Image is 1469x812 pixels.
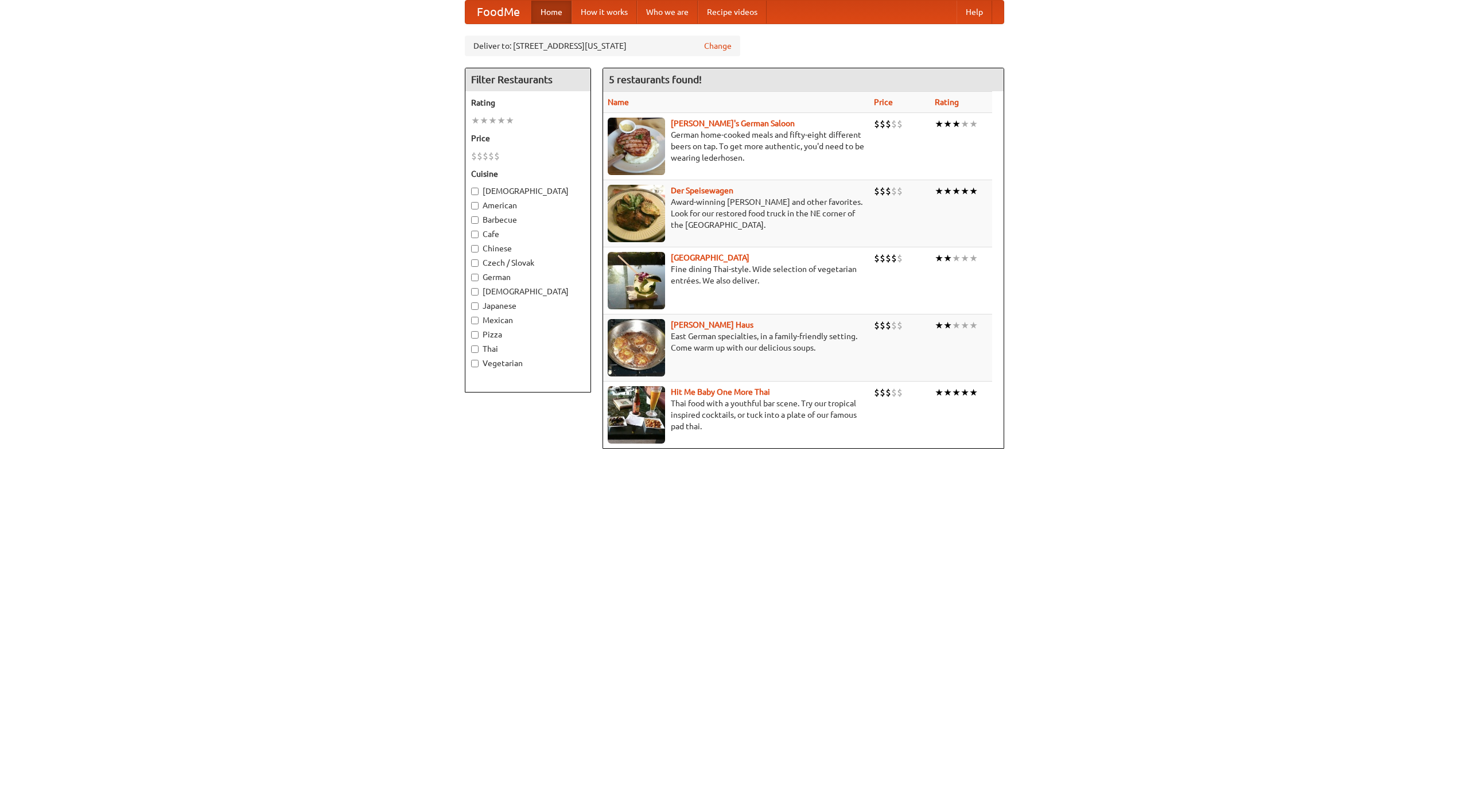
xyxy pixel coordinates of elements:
p: German home-cooked meals and fifty-eight different beers on tap. To get more authentic, you'd nee... [608,129,865,164]
a: Hit Me Baby One More Thai [671,387,770,397]
label: [DEMOGRAPHIC_DATA] [471,185,585,197]
a: Change [704,40,732,52]
li: ★ [943,386,952,399]
input: American [471,202,479,209]
li: $ [891,118,897,130]
label: American [471,200,585,211]
p: Fine dining Thai-style. Wide selection of vegetarian entrées. We also deliver. [608,263,865,286]
a: FoodMe [465,1,531,24]
label: Cafe [471,228,585,240]
li: $ [880,252,885,265]
input: Japanese [471,302,479,310]
a: How it works [572,1,637,24]
li: ★ [935,386,943,399]
li: ★ [943,118,952,130]
p: Thai food with a youthful bar scene. Try our tropical inspired cocktails, or tuck into a plate of... [608,398,865,432]
input: Chinese [471,245,479,252]
ng-pluralize: 5 restaurants found! [609,74,702,85]
p: East German specialties, in a family-friendly setting. Come warm up with our delicious soups. [608,331,865,353]
li: ★ [471,114,480,127]
li: $ [885,252,891,265]
h5: Cuisine [471,168,585,180]
li: ★ [497,114,506,127]
a: Rating [935,98,959,107]
a: Name [608,98,629,107]
li: $ [897,386,903,399]
li: ★ [935,118,943,130]
li: ★ [506,114,514,127]
input: Czech / Slovak [471,259,479,267]
li: $ [885,185,891,197]
li: $ [880,319,885,332]
li: ★ [969,386,978,399]
li: $ [891,319,897,332]
a: Who we are [637,1,698,24]
li: $ [880,118,885,130]
li: $ [897,319,903,332]
h5: Rating [471,97,585,108]
h5: Price [471,133,585,144]
li: $ [897,118,903,130]
li: ★ [952,319,961,332]
label: Japanese [471,300,585,312]
label: Czech / Slovak [471,257,585,269]
a: Der Speisewagen [671,186,733,195]
label: Mexican [471,314,585,326]
li: ★ [480,114,488,127]
li: ★ [952,185,961,197]
a: Home [531,1,572,24]
label: [DEMOGRAPHIC_DATA] [471,286,585,297]
a: [PERSON_NAME] Haus [671,320,753,329]
img: babythai.jpg [608,386,665,444]
a: Help [957,1,992,24]
li: $ [897,252,903,265]
li: ★ [943,319,952,332]
li: ★ [961,319,969,332]
label: Barbecue [471,214,585,226]
input: Cafe [471,231,479,238]
input: Vegetarian [471,360,479,367]
li: $ [874,185,880,197]
b: [PERSON_NAME]'s German Saloon [671,119,795,128]
li: ★ [969,319,978,332]
li: $ [874,252,880,265]
label: Pizza [471,329,585,340]
li: ★ [969,185,978,197]
img: kohlhaus.jpg [608,319,665,376]
li: ★ [943,185,952,197]
input: Mexican [471,317,479,324]
li: $ [885,319,891,332]
p: Award-winning [PERSON_NAME] and other favorites. Look for our restored food truck in the NE corne... [608,196,865,231]
li: ★ [952,252,961,265]
input: Pizza [471,331,479,339]
li: $ [891,252,897,265]
label: German [471,271,585,283]
input: German [471,274,479,281]
li: ★ [935,252,943,265]
input: Barbecue [471,216,479,224]
div: Deliver to: [STREET_ADDRESS][US_STATE] [465,36,740,56]
a: [GEOGRAPHIC_DATA] [671,253,749,262]
li: ★ [935,185,943,197]
li: ★ [969,118,978,130]
li: ★ [952,118,961,130]
li: $ [885,386,891,399]
li: ★ [961,386,969,399]
li: ★ [952,386,961,399]
input: [DEMOGRAPHIC_DATA] [471,288,479,296]
li: ★ [969,252,978,265]
input: Thai [471,345,479,353]
h4: Filter Restaurants [465,68,590,91]
li: $ [874,319,880,332]
li: $ [494,150,500,162]
li: $ [874,118,880,130]
a: Recipe videos [698,1,767,24]
li: $ [880,386,885,399]
li: $ [885,118,891,130]
li: $ [891,386,897,399]
input: [DEMOGRAPHIC_DATA] [471,188,479,195]
li: ★ [961,252,969,265]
